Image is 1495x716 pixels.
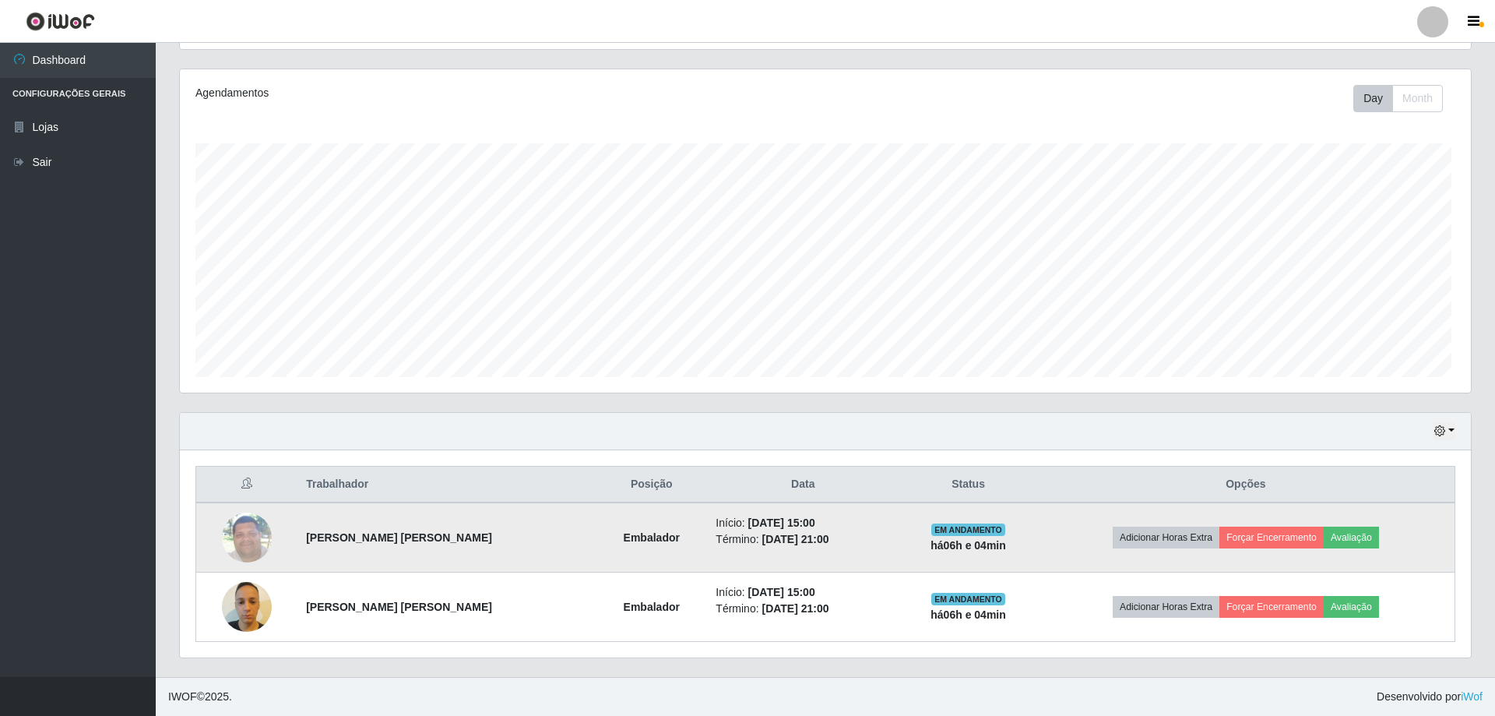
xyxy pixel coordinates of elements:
[26,12,95,31] img: CoreUI Logo
[1324,596,1379,618] button: Avaliação
[716,584,890,601] li: Início:
[168,690,197,703] span: IWOF
[222,574,272,640] img: 1706823313028.jpeg
[1461,690,1483,703] a: iWof
[1392,85,1443,112] button: Month
[1377,689,1483,705] span: Desenvolvido por
[762,602,828,615] time: [DATE] 21:00
[1353,85,1455,112] div: Toolbar with button groups
[297,467,596,503] th: Trabalhador
[716,531,890,548] li: Término:
[716,515,890,531] li: Início:
[195,85,707,101] div: Agendamentos
[222,504,272,570] img: 1697490161329.jpeg
[931,593,1005,605] span: EM ANDAMENTO
[306,601,492,613] strong: [PERSON_NAME] [PERSON_NAME]
[1219,527,1324,548] button: Forçar Encerramento
[748,586,815,598] time: [DATE] 15:00
[716,601,890,617] li: Término:
[1219,596,1324,618] button: Forçar Encerramento
[748,517,815,529] time: [DATE] 15:00
[306,531,492,544] strong: [PERSON_NAME] [PERSON_NAME]
[930,608,1006,621] strong: há 06 h e 04 min
[762,533,828,545] time: [DATE] 21:00
[899,467,1037,503] th: Status
[624,531,680,544] strong: Embalador
[1113,596,1219,618] button: Adicionar Horas Extra
[931,524,1005,536] span: EM ANDAMENTO
[168,689,232,705] span: © 2025 .
[596,467,706,503] th: Posição
[1353,85,1443,112] div: First group
[1037,467,1455,503] th: Opções
[1324,527,1379,548] button: Avaliação
[1353,85,1393,112] button: Day
[624,601,680,613] strong: Embalador
[930,539,1006,552] strong: há 06 h e 04 min
[1113,527,1219,548] button: Adicionar Horas Extra
[706,467,899,503] th: Data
